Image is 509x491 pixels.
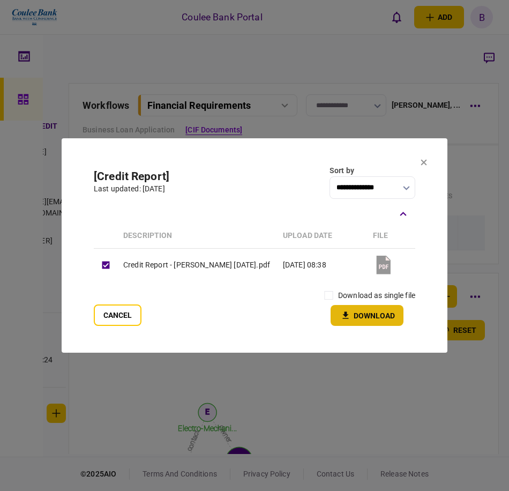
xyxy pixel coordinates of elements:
h2: [Credit Report] [94,170,169,183]
button: Cancel [94,304,141,326]
td: [DATE] 08:38 [278,249,368,281]
div: last updated: [DATE] [94,183,169,195]
th: upload date [278,224,368,249]
div: Sort by [330,165,415,176]
label: download as single file [338,290,415,301]
th: Description [118,224,278,249]
td: Credit Report - [PERSON_NAME] [DATE].pdf [118,249,278,281]
th: file [368,224,415,249]
button: Download [331,305,403,326]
